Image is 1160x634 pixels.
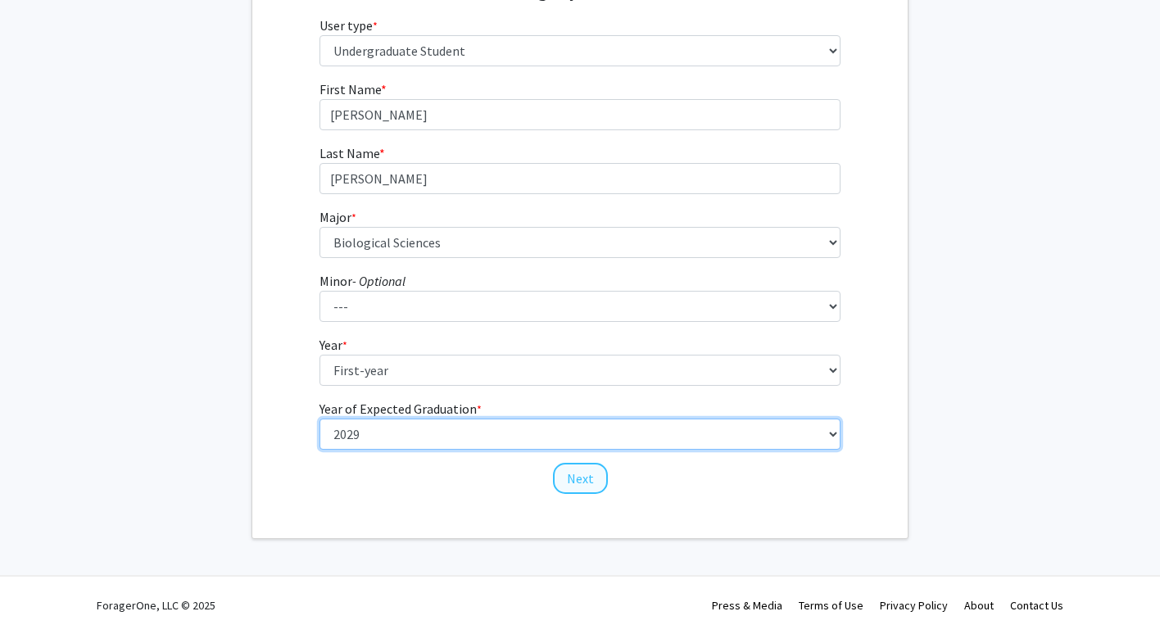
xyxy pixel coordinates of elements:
[319,145,379,161] span: Last Name
[12,560,70,622] iframe: Chat
[97,577,215,634] div: ForagerOne, LLC © 2025
[352,273,406,289] i: - Optional
[319,81,381,97] span: First Name
[799,598,863,613] a: Terms of Use
[880,598,948,613] a: Privacy Policy
[319,335,347,355] label: Year
[319,271,406,291] label: Minor
[712,598,782,613] a: Press & Media
[553,463,608,494] button: Next
[319,207,356,227] label: Major
[964,598,994,613] a: About
[319,16,378,35] label: User type
[319,399,482,419] label: Year of Expected Graduation
[1010,598,1063,613] a: Contact Us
